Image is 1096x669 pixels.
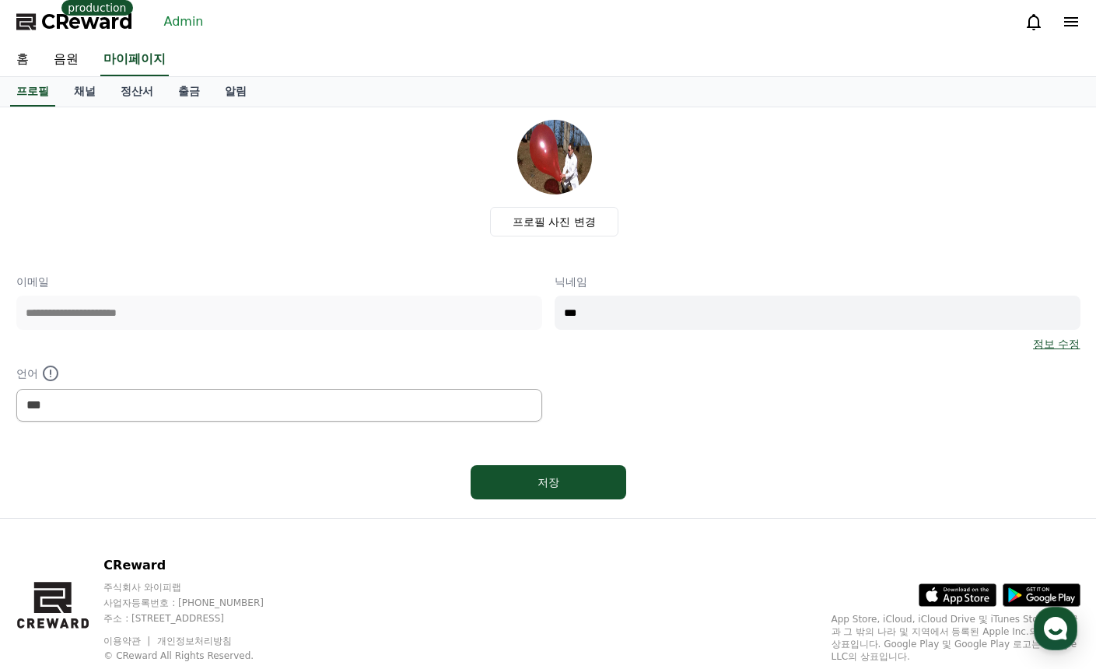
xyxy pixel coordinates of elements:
a: 정보 수정 [1033,336,1080,352]
a: 정산서 [108,77,166,107]
p: 이메일 [16,274,542,289]
span: CReward [41,9,133,34]
a: 알림 [212,77,259,107]
p: 사업자등록번호 : [PHONE_NUMBER] [103,597,376,609]
p: © CReward All Rights Reserved. [103,650,376,662]
a: 이용약관 [103,636,152,646]
a: CReward [16,9,133,34]
p: App Store, iCloud, iCloud Drive 및 iTunes Store는 미국과 그 밖의 나라 및 지역에서 등록된 Apple Inc.의 서비스 상표입니다. Goo... [832,613,1080,663]
p: 닉네임 [555,274,1080,289]
label: 프로필 사진 변경 [490,207,618,236]
p: CReward [103,556,376,575]
a: Admin [158,9,210,34]
a: 개인정보처리방침 [157,636,232,646]
div: 저장 [502,475,595,490]
a: 마이페이지 [100,44,169,76]
a: 출금 [166,77,212,107]
a: 홈 [4,44,41,76]
p: 언어 [16,364,542,383]
a: 채널 [61,77,108,107]
img: profile_image [517,120,592,194]
button: 저장 [471,465,626,499]
a: 프로필 [10,77,55,107]
a: 음원 [41,44,91,76]
p: 주소 : [STREET_ADDRESS] [103,612,376,625]
p: 주식회사 와이피랩 [103,581,376,594]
